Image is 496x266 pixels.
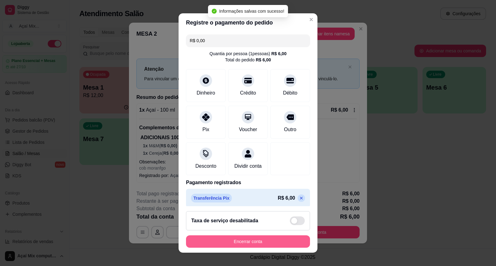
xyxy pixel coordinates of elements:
[191,217,258,224] h2: Taxa de serviço desabilitada
[190,34,306,47] input: Ex.: hambúrguer de cordeiro
[186,179,310,186] p: Pagamento registrados
[179,13,317,32] header: Registre o pagamento do pedido
[306,15,316,24] button: Close
[202,126,209,133] div: Pix
[195,162,216,170] div: Desconto
[283,89,297,97] div: Débito
[197,89,215,97] div: Dinheiro
[191,194,232,202] p: Transferência Pix
[239,126,257,133] div: Voucher
[225,57,271,63] div: Total do pedido
[256,57,271,63] div: R$ 6,00
[284,126,296,133] div: Outro
[210,51,286,57] div: Quantia por pessoa ( 1 pessoas)
[278,194,295,202] p: R$ 6,00
[186,235,310,248] button: Encerrar conta
[212,9,217,14] span: check-circle
[271,51,286,57] div: R$ 6,00
[219,9,284,14] span: Informações salvas com sucesso!
[240,89,256,97] div: Crédito
[234,162,262,170] div: Dividir conta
